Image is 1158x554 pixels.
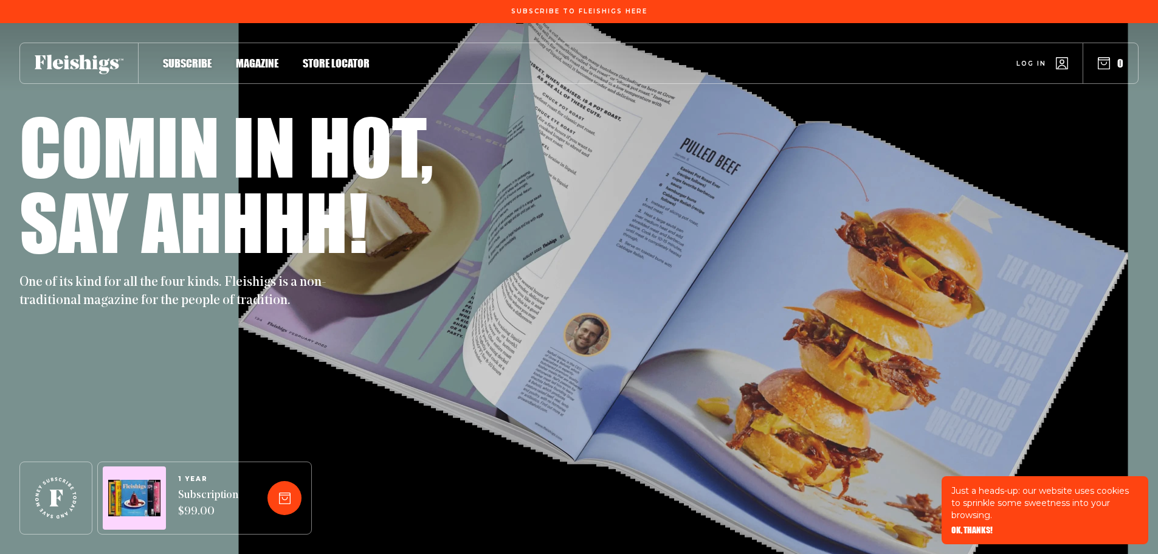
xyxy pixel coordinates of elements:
h1: Say ahhhh! [19,184,368,259]
button: 0 [1098,57,1123,70]
span: Subscribe To Fleishigs Here [511,8,647,15]
h1: Comin in hot, [19,108,433,184]
a: 1 YEARSubscription $99.00 [178,476,238,521]
p: One of its kind for all the four kinds. Fleishigs is a non-traditional magazine for the people of... [19,274,336,310]
span: Subscription $99.00 [178,488,238,521]
p: Just a heads-up: our website uses cookies to sprinkle some sweetness into your browsing. [951,485,1139,521]
img: Magazines image [108,480,160,517]
span: Magazine [236,57,278,70]
span: Store locator [303,57,370,70]
a: Magazine [236,55,278,71]
a: Subscribe To Fleishigs Here [509,8,650,14]
button: OK, THANKS! [951,526,993,535]
a: Store locator [303,55,370,71]
span: 1 YEAR [178,476,238,483]
span: Subscribe [163,57,212,70]
a: Subscribe [163,55,212,71]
